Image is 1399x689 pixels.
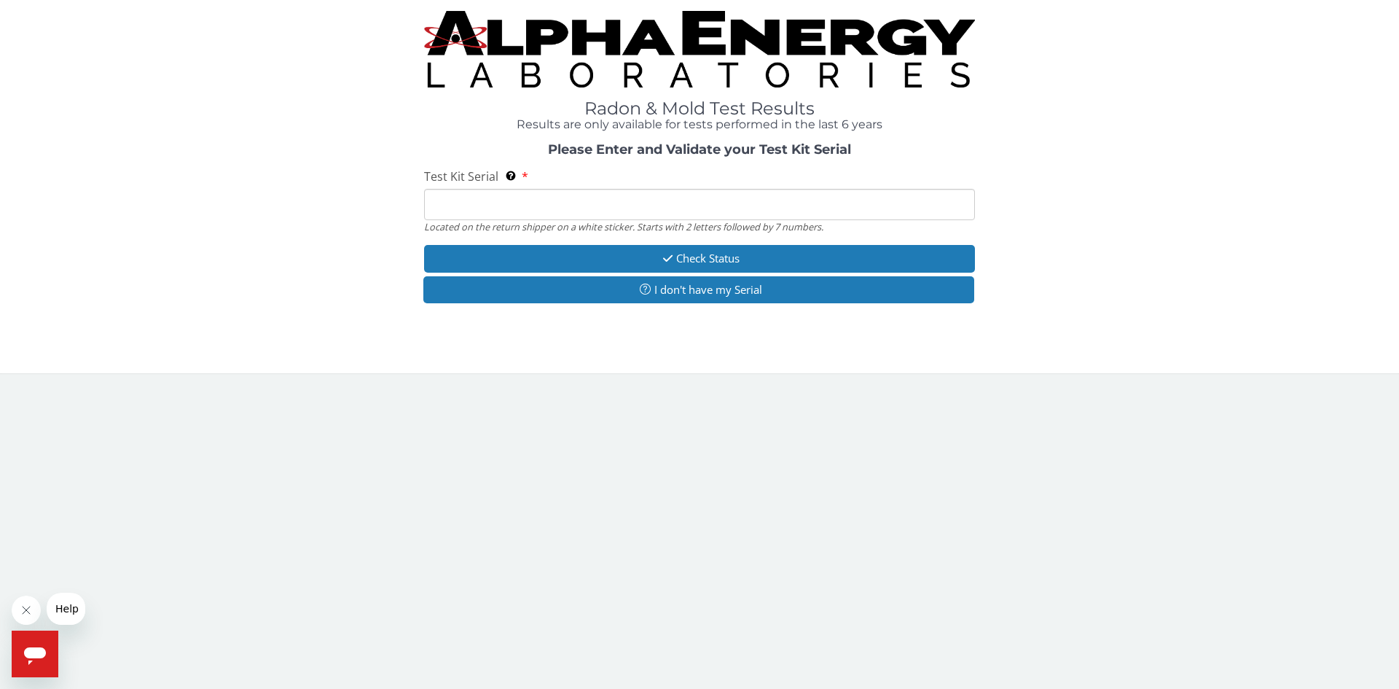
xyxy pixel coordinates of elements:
[424,220,975,233] div: Located on the return shipper on a white sticker. Starts with 2 letters followed by 7 numbers.
[424,245,975,272] button: Check Status
[548,141,851,157] strong: Please Enter and Validate your Test Kit Serial
[424,99,975,118] h1: Radon & Mold Test Results
[12,596,41,625] iframe: Close message
[424,11,975,87] img: TightCrop.jpg
[12,631,58,677] iframe: Button to launch messaging window
[424,168,498,184] span: Test Kit Serial
[424,118,975,131] h4: Results are only available for tests performed in the last 6 years
[423,276,974,303] button: I don't have my Serial
[47,593,85,625] iframe: Message from company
